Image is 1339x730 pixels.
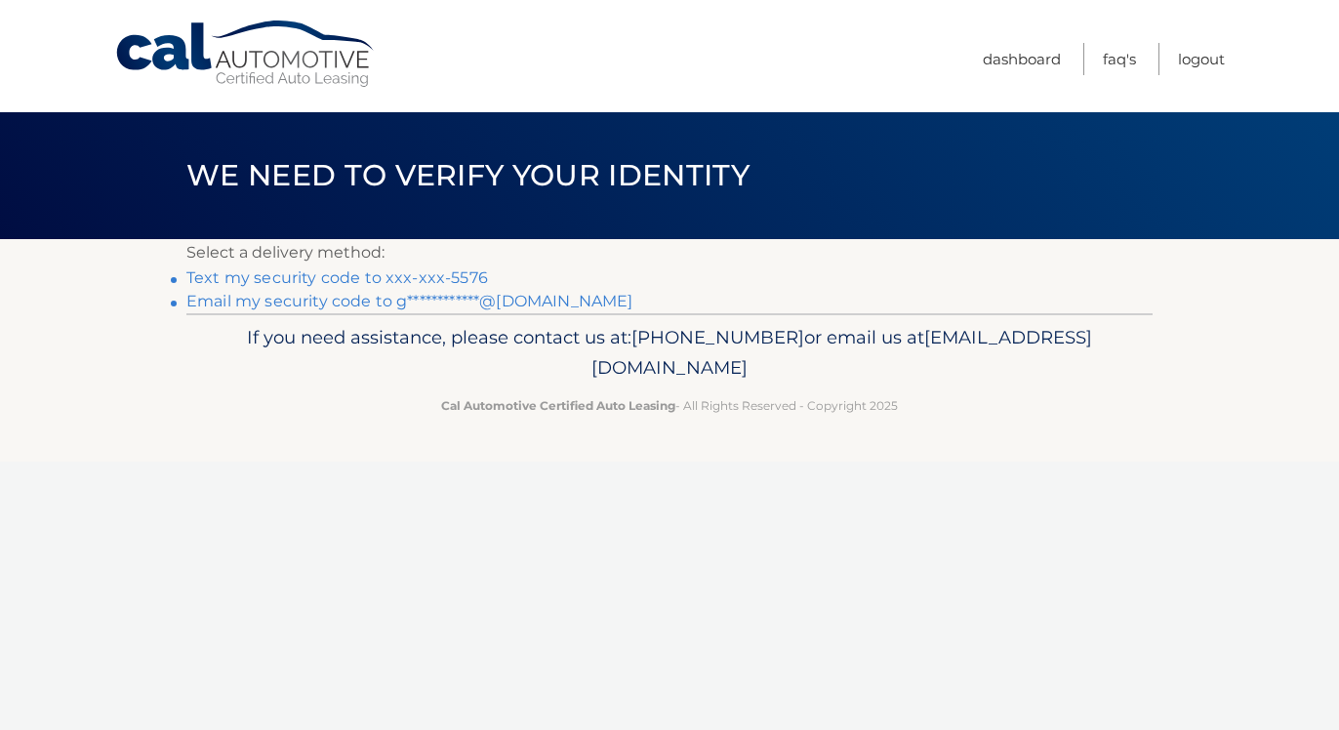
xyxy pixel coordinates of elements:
a: FAQ's [1103,43,1136,75]
span: [PHONE_NUMBER] [631,326,804,348]
p: - All Rights Reserved - Copyright 2025 [199,395,1140,416]
a: Cal Automotive [114,20,378,89]
strong: Cal Automotive Certified Auto Leasing [441,398,675,413]
a: Dashboard [983,43,1061,75]
p: Select a delivery method: [186,239,1153,266]
a: Logout [1178,43,1225,75]
span: We need to verify your identity [186,157,750,193]
p: If you need assistance, please contact us at: or email us at [199,322,1140,385]
a: Text my security code to xxx-xxx-5576 [186,268,488,287]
